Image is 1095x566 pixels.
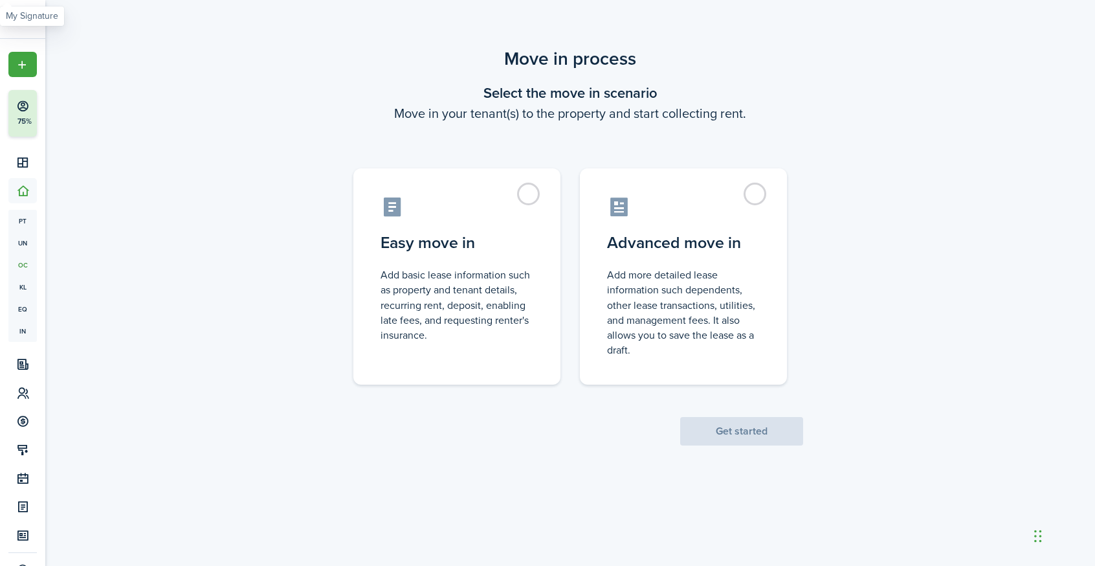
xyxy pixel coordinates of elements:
a: oc [8,254,37,276]
img: TenantCloud [12,13,30,25]
p: 75% [16,116,32,127]
button: 75% [8,90,116,137]
a: kl [8,276,37,298]
scenario-title: Move in process [337,45,803,73]
control-radio-card-description: Add basic lease information such as property and tenant details, recurring rent, deposit, enablin... [381,267,533,343]
control-radio-card-description: Add more detailed lease information such dependents, other lease transactions, utilities, and man... [607,267,760,357]
a: in [8,320,37,342]
a: pt [8,210,37,232]
wizard-step-header-description: Move in your tenant(s) to the property and start collecting rent. [337,104,803,123]
a: un [8,232,37,254]
control-radio-card-title: Advanced move in [607,231,760,255]
a: eq [8,298,37,320]
wizard-step-header-title: Select the move in scenario [337,82,803,104]
iframe: Chat Widget [1030,504,1095,566]
control-radio-card-title: Easy move in [381,231,533,255]
div: Drag [1034,517,1042,556]
button: Open menu [8,52,37,77]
